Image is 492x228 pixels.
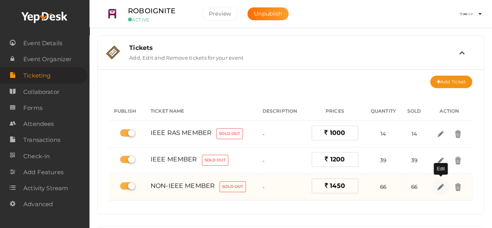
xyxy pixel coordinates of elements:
[426,102,472,121] th: Action
[23,148,50,164] span: Check-in
[434,163,448,175] div: Edit
[129,51,243,61] label: Add, Edit and Remove tickets for your event
[105,6,120,22] img: RSPMBPJE_small.png
[23,84,60,100] span: Collaborator
[146,102,258,121] th: Ticket Name
[151,156,197,163] span: IEEE MEMBER
[365,102,402,121] th: Quantity
[23,180,68,196] span: Activity Stream
[23,35,62,51] span: Event Details
[23,100,42,116] span: Forms
[436,130,445,138] img: edit.svg
[23,51,72,67] span: Event Organizer
[411,184,417,190] span: 66
[330,182,345,189] span: 1450
[330,129,345,136] span: 1000
[202,155,228,166] label: Sold Out
[263,131,264,137] span: -
[219,181,246,192] label: Sold Out
[454,130,462,138] img: delete.svg
[305,102,365,121] th: Prices
[436,156,445,164] img: edit.svg
[151,182,215,189] span: NON-IEEE MEMBER
[106,46,120,59] img: ticket.svg
[454,183,462,191] img: delete.svg
[430,76,472,88] button: Add Ticket
[459,6,474,22] img: ACg8ocLqu5jM_oAeKNg0It_CuzWY7FqhiTBdQx-M6CjW58AJd_s4904=s100
[258,102,305,121] th: Description
[380,184,386,190] span: 66
[247,7,289,20] button: Unpublish
[216,128,243,139] label: Sold Out
[411,157,417,163] span: 39
[151,129,212,136] span: IEEE RAS MEMBER
[23,68,51,83] span: Ticketing
[23,132,60,148] span: Transactions
[436,182,445,191] img: edit.svg
[263,184,264,190] span: -
[402,102,427,121] th: Sold
[411,131,417,137] span: 14
[102,55,480,62] a: Tickets Add, Edit and Remove tickets for your event
[454,156,462,164] img: delete.svg
[128,17,190,23] small: ACTIVE
[202,7,238,21] button: Preview
[23,116,54,132] span: Attendees
[263,157,264,164] span: -
[380,131,386,137] span: 14
[330,156,345,163] span: 1200
[128,5,175,17] label: ROBOIGNITE
[109,102,146,121] th: Publish
[129,44,459,51] div: Tickets
[380,157,386,163] span: 39
[23,196,53,212] span: Advanced
[254,10,282,17] span: Unpublish
[23,164,63,180] span: Add Features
